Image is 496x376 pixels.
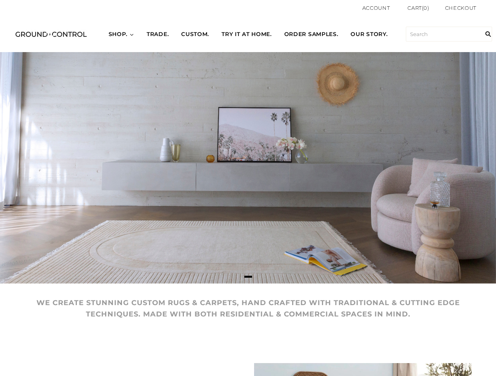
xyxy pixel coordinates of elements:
[344,23,394,45] a: OUR STORY.
[407,4,429,12] a: Cart(0)
[284,31,338,38] span: ORDER SAMPLES.
[215,23,278,45] a: TRY IT AT HOME.
[244,276,252,278] button: Page 1
[181,31,209,38] span: CUSTOM.
[278,23,345,45] a: ORDER SAMPLES.
[27,297,470,320] span: WE CREATE STUNNING CUSTOM RUGS & CARPETS, HAND CRAFTED WITH TRADITIONAL & CUTTING EDGE TECHNIQUES...
[351,31,387,38] span: OUR STORY.
[407,5,422,11] span: Cart
[423,5,427,11] span: 0
[109,31,128,38] span: SHOP.
[102,23,141,45] a: SHOP.
[362,5,390,11] a: Account
[406,27,492,42] input: Search
[480,16,496,52] input: Search
[140,23,175,45] a: TRADE.
[175,23,215,45] a: CUSTOM.
[222,31,272,38] span: TRY IT AT HOME.
[147,31,169,38] span: TRADE.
